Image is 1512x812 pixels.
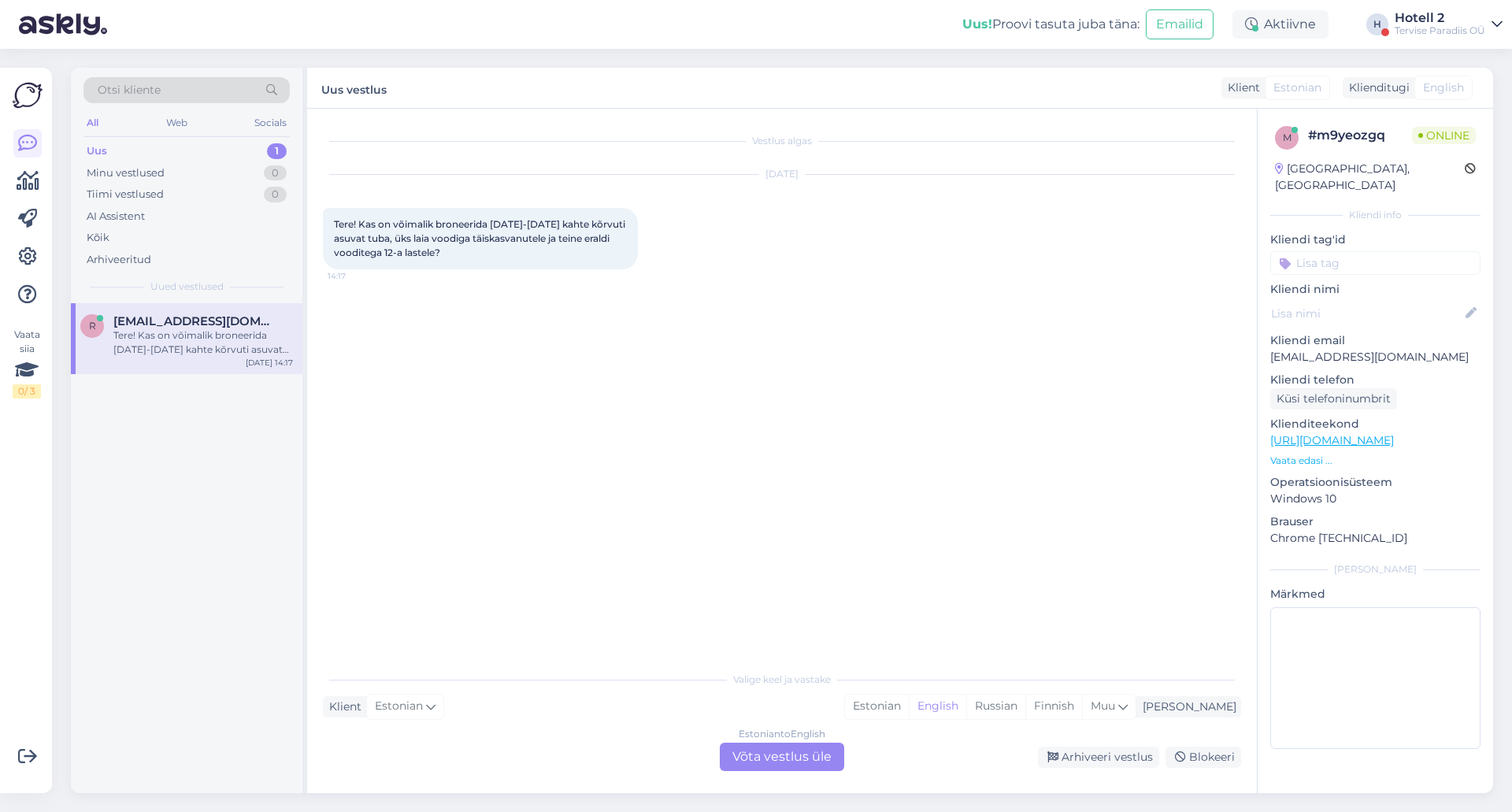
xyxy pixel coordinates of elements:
[1091,699,1115,713] span: Muu
[267,143,287,159] div: 1
[264,187,287,202] div: 0
[1165,747,1241,768] div: Blokeeri
[251,113,290,133] div: Socials
[328,270,387,282] span: 14:17
[89,320,96,332] span: r
[909,695,966,718] div: English
[13,80,43,110] img: Askly Logo
[1146,9,1214,39] button: Emailid
[1136,699,1236,715] div: [PERSON_NAME]
[1232,10,1329,39] div: Aktiivne
[87,143,107,159] div: Uus
[1270,251,1480,275] input: Lisa tag
[163,113,191,133] div: Web
[1038,747,1159,768] div: Arhiveeri vestlus
[1270,281,1480,298] p: Kliendi nimi
[1275,161,1465,194] div: [GEOGRAPHIC_DATA], [GEOGRAPHIC_DATA]
[87,230,109,246] div: Kõik
[720,743,844,771] div: Võta vestlus üle
[1343,80,1410,96] div: Klienditugi
[1283,132,1291,143] span: m
[1395,12,1503,37] a: Hotell 2Tervise Paradiis OÜ
[113,328,293,357] div: Tere! Kas on võimalik broneerida [DATE]-[DATE] kahte kõrvuti asuvat tuba, üks laia voodiga täiska...
[739,727,825,741] div: Estonian to English
[323,134,1241,148] div: Vestlus algas
[1270,433,1394,447] a: [URL][DOMAIN_NAME]
[1308,126,1412,145] div: # m9yeozgq
[1395,12,1485,24] div: Hotell 2
[246,357,293,369] div: [DATE] 14:17
[1273,80,1321,96] span: Estonian
[1270,208,1480,222] div: Kliendi info
[87,252,151,268] div: Arhiveeritud
[966,695,1025,718] div: Russian
[1270,388,1397,410] div: Küsi telefoninumbrit
[1270,372,1480,388] p: Kliendi telefon
[1270,416,1480,432] p: Klienditeekond
[98,82,161,98] span: Otsi kliente
[87,187,164,202] div: Tiimi vestlused
[1270,586,1480,603] p: Märkmed
[323,167,1241,181] div: [DATE]
[323,673,1241,687] div: Valige keel ja vastake
[1271,305,1462,322] input: Lisa nimi
[1423,80,1464,96] span: English
[1221,80,1260,96] div: Klient
[1270,232,1480,248] p: Kliendi tag'id
[264,165,287,181] div: 0
[87,165,165,181] div: Minu vestlused
[962,17,992,32] b: Uus!
[87,209,145,224] div: AI Assistent
[1270,562,1480,577] div: [PERSON_NAME]
[83,113,102,133] div: All
[13,328,41,399] div: Vaata siia
[1270,349,1480,365] p: [EMAIL_ADDRESS][DOMAIN_NAME]
[113,314,277,328] span: reet.kandimaa@gmail.com
[150,280,224,294] span: Uued vestlused
[1270,332,1480,349] p: Kliendi email
[1270,530,1480,547] p: Chrome [TECHNICAL_ID]
[13,384,41,399] div: 0 / 3
[1270,514,1480,530] p: Brauser
[845,695,909,718] div: Estonian
[1366,13,1388,35] div: H
[321,77,387,98] label: Uus vestlus
[1025,695,1082,718] div: Finnish
[323,699,361,715] div: Klient
[334,218,628,258] span: Tere! Kas on võimalik broneerida [DATE]-[DATE] kahte kõrvuti asuvat tuba, üks laia voodiga täiska...
[1412,127,1476,144] span: Online
[375,698,423,715] span: Estonian
[962,15,1140,34] div: Proovi tasuta juba täna:
[1270,491,1480,507] p: Windows 10
[1395,24,1485,37] div: Tervise Paradiis OÜ
[1270,454,1480,468] p: Vaata edasi ...
[1270,474,1480,491] p: Operatsioonisüsteem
